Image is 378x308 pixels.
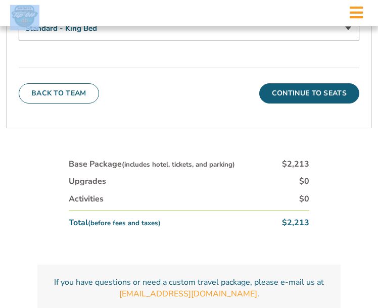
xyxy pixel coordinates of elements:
div: Total [69,217,161,228]
a: [EMAIL_ADDRESS][DOMAIN_NAME] [119,288,257,299]
div: Activities [69,193,104,204]
button: Back To Team [19,83,99,104]
div: $2,213 [282,217,309,228]
div: $0 [299,176,309,187]
div: $0 [299,193,309,204]
div: $2,213 [282,159,309,170]
small: (before fees and taxes) [88,219,161,228]
p: If you have questions or need a custom travel package, please e-mail us at . [50,277,328,299]
div: Base Package [69,159,235,170]
div: Upgrades [69,176,106,187]
small: (includes hotel, tickets, and parking) [122,160,235,169]
button: Continue To Seats [259,83,359,104]
img: Fort Myers Tip-Off [10,5,39,28]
